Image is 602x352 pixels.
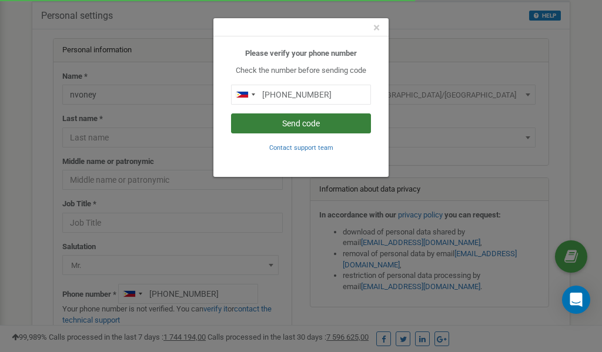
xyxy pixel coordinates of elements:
[373,21,380,35] span: ×
[373,22,380,34] button: Close
[269,144,333,152] small: Contact support team
[562,286,590,314] div: Open Intercom Messenger
[245,49,357,58] b: Please verify your phone number
[269,143,333,152] a: Contact support team
[232,85,259,104] div: Telephone country code
[231,113,371,133] button: Send code
[231,85,371,105] input: 0905 123 4567
[231,65,371,76] p: Check the number before sending code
